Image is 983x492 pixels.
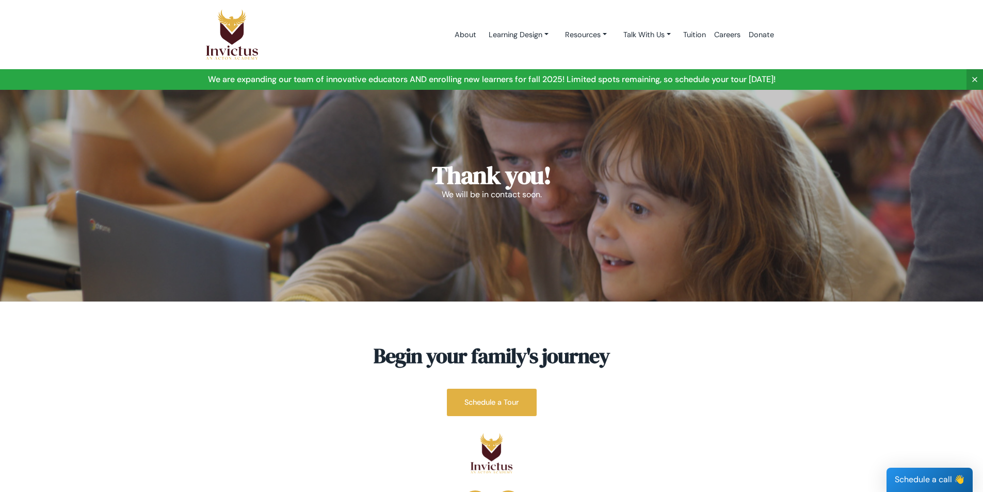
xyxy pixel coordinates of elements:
h3: Begin your family's journey [205,343,778,368]
img: logo.png [470,433,513,474]
img: Logo [205,9,259,60]
a: Resources [557,25,615,44]
a: Donate [745,13,778,57]
a: Learning Design [480,25,557,44]
a: Tuition [679,13,710,57]
h1: Thank you! [303,162,680,189]
a: Careers [710,13,745,57]
a: About [450,13,480,57]
a: Schedule a Tour [447,389,537,416]
a: Talk With Us [615,25,679,44]
div: Schedule a call 👋 [887,468,973,492]
p: We will be in contact soon. [303,189,680,201]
